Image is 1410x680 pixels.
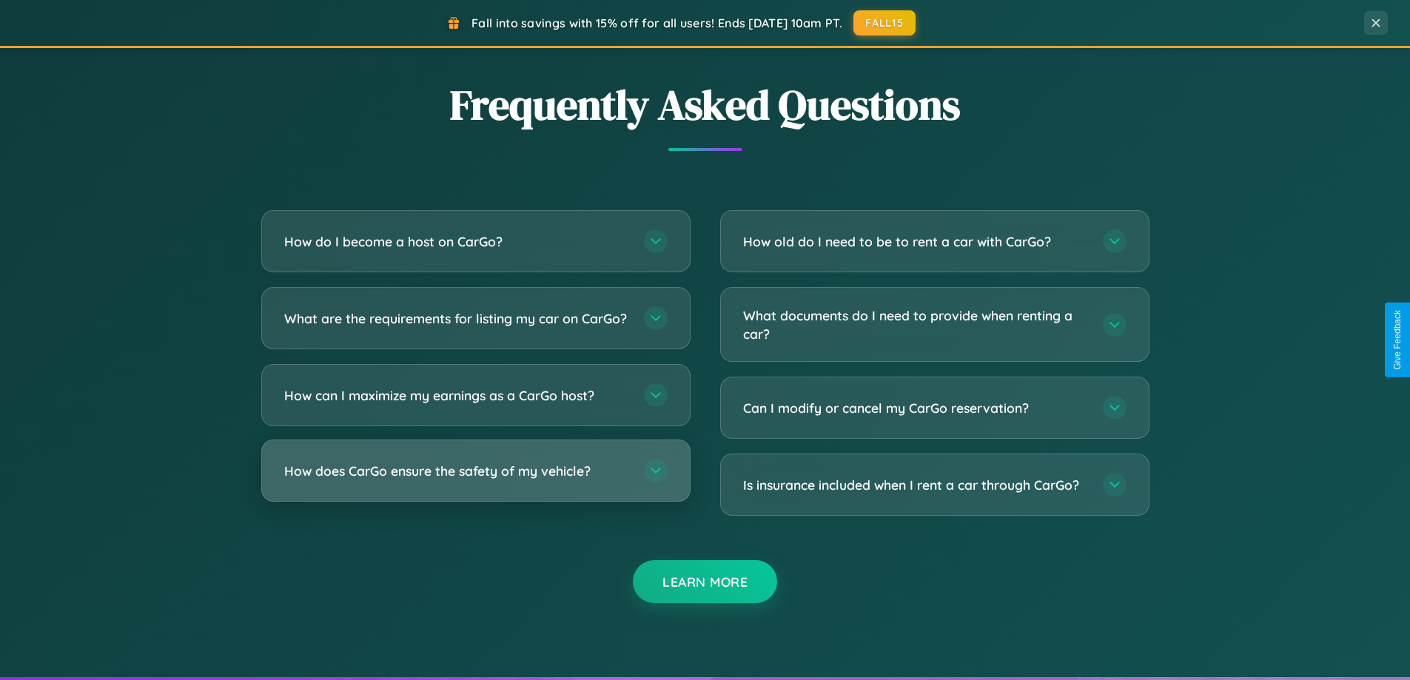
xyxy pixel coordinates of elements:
[633,560,777,603] button: Learn More
[261,76,1149,133] h2: Frequently Asked Questions
[1392,310,1403,370] div: Give Feedback
[853,10,916,36] button: FALL15
[743,306,1088,343] h3: What documents do I need to provide when renting a car?
[743,232,1088,251] h3: How old do I need to be to rent a car with CarGo?
[743,476,1088,494] h3: Is insurance included when I rent a car through CarGo?
[471,16,842,30] span: Fall into savings with 15% off for all users! Ends [DATE] 10am PT.
[284,462,629,480] h3: How does CarGo ensure the safety of my vehicle?
[284,232,629,251] h3: How do I become a host on CarGo?
[284,386,629,405] h3: How can I maximize my earnings as a CarGo host?
[743,399,1088,417] h3: Can I modify or cancel my CarGo reservation?
[284,309,629,328] h3: What are the requirements for listing my car on CarGo?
